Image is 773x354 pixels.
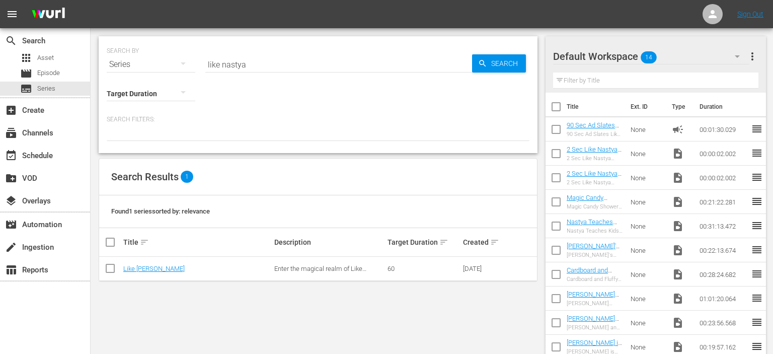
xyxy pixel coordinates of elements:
[641,47,657,68] span: 14
[20,67,32,80] span: Episode
[388,236,460,248] div: Target Duration
[388,265,460,272] div: 60
[695,190,751,214] td: 00:21:22.281
[695,287,751,311] td: 01:01:20.064
[672,148,684,160] span: Video
[20,52,32,64] span: Asset
[567,228,623,234] div: Nastya Teaches Kids How to Do School the Right Way
[567,276,623,282] div: Cardboard and Fluffy School Adventure for Kids with [PERSON_NAME]
[463,236,498,248] div: Created
[627,214,668,238] td: None
[274,238,384,246] div: Description
[472,54,526,73] button: Search
[627,238,668,262] td: None
[627,190,668,214] td: None
[627,287,668,311] td: None
[567,155,623,162] div: 2 Sec Like Nastya Bumper 02
[746,44,758,68] button: more_vert
[693,93,754,121] th: Duration
[37,84,55,94] span: Series
[627,141,668,166] td: None
[37,68,60,78] span: Episode
[111,207,210,215] span: Found 1 series sorted by: relevance
[751,340,763,352] span: reorder
[123,265,185,272] a: Like [PERSON_NAME]
[463,265,498,272] div: [DATE]
[627,262,668,287] td: None
[751,268,763,280] span: reorder
[627,166,668,190] td: None
[751,171,763,183] span: reorder
[5,219,17,231] span: Automation
[567,252,623,258] div: [PERSON_NAME]'s Funny Stories with the Magic Fish for Kids
[567,93,625,121] th: Title
[567,242,620,272] a: [PERSON_NAME]'s Funny Stories with the Magic Fish for Kids
[567,203,623,210] div: Magic Candy Shower Adventure with [PERSON_NAME] and Friends
[695,311,751,335] td: 00:23:56.568
[567,266,619,304] a: Cardboard and Fluffy School Adventure for Kids with [PERSON_NAME]
[567,315,622,337] a: [PERSON_NAME] and Funny Escape Adventures for Kids
[5,104,17,116] span: Create
[567,146,622,161] a: 2 Sec Like Nastya Bumper 02
[567,121,619,144] a: 90 Sec Ad Slates Like [PERSON_NAME]
[107,50,195,79] div: Series
[695,238,751,262] td: 00:22:13.674
[567,131,623,137] div: 90 Sec Ad Slates Like [PERSON_NAME]
[111,171,179,183] span: Search Results
[751,220,763,232] span: reorder
[751,292,763,304] span: reorder
[567,179,623,186] div: 2 Sec Like Nastya Bumper 01
[487,54,526,73] span: Search
[37,53,54,63] span: Asset
[6,8,18,20] span: menu
[695,141,751,166] td: 00:00:02.002
[5,172,17,184] span: VOD
[567,194,619,232] a: Magic Candy Shower Adventure with [PERSON_NAME] and Friends
[24,3,72,26] img: ans4CAIJ8jUAAAAAAAAAAAAAAAAAAAAAAAAgQb4GAAAAAAAAAAAAAAAAAAAAAAAAJMjXAAAAAAAAAAAAAAAAAAAAAAAAgAT5G...
[751,195,763,207] span: reorder
[490,238,499,247] span: sort
[737,10,763,18] a: Sign Out
[672,172,684,184] span: Video
[672,341,684,353] span: Video
[553,42,750,70] div: Default Workspace
[123,236,271,248] div: Title
[5,241,17,253] span: Ingestion
[751,147,763,159] span: reorder
[751,123,763,135] span: reorder
[695,214,751,238] td: 00:31:13.472
[672,123,684,135] span: Ad
[20,83,32,95] span: Series
[439,238,448,247] span: sort
[5,35,17,47] span: Search
[751,244,763,256] span: reorder
[672,244,684,256] span: Video
[567,170,622,185] a: 2 Sec Like Nastya Bumper 01
[746,50,758,62] span: more_vert
[140,238,149,247] span: sort
[627,311,668,335] td: None
[5,264,17,276] span: Reports
[5,127,17,139] span: Channels
[672,196,684,208] span: Video
[666,93,693,121] th: Type
[5,150,17,162] span: Schedule
[751,316,763,328] span: reorder
[672,220,684,232] span: Video
[695,117,751,141] td: 00:01:30.029
[274,265,378,288] span: Enter the magical realm of Like [PERSON_NAME]! [PERSON_NAME]'s enchanting world
[567,218,617,248] a: Nastya Teaches Kids How to Do School the Right Way
[625,93,666,121] th: Ext. ID
[181,171,193,183] span: 1
[695,262,751,287] td: 00:28:24.682
[672,268,684,280] span: Video
[107,115,529,124] p: Search Filters:
[567,291,619,321] a: [PERSON_NAME] Birthday Celebration Adventure
[672,293,684,305] span: Video
[567,300,623,307] div: [PERSON_NAME] Birthday Celebration Adventure
[695,166,751,190] td: 00:00:02.002
[567,324,623,331] div: [PERSON_NAME] and Funny Escape Adventures for Kids
[672,317,684,329] span: Video
[627,117,668,141] td: None
[5,195,17,207] span: Overlays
